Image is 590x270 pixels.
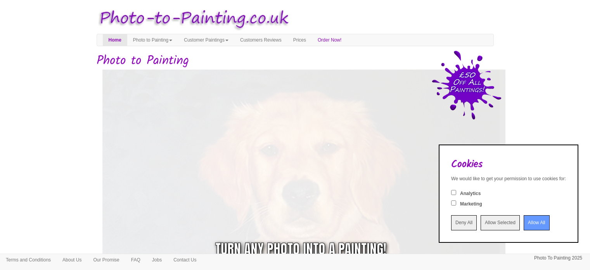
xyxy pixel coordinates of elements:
a: About Us [57,254,87,266]
label: Analytics [460,190,481,197]
p: Photo To Painting 2025 [534,254,582,262]
input: Allow All [524,215,550,230]
a: Photo to Painting [127,34,178,46]
input: Deny All [451,215,477,230]
a: Customer Paintings [178,34,234,46]
h1: Photo to Painting [97,54,494,68]
a: Contact Us [168,254,202,266]
img: Photo to Painting [93,4,291,34]
a: Jobs [146,254,168,266]
div: We would like to get your permission to use cookies for: [451,176,566,182]
a: Home [103,34,127,46]
a: Customers Reviews [234,34,287,46]
div: Turn any photo into a painting! [215,239,386,259]
a: Our Promise [87,254,125,266]
input: Allow Selected [481,215,520,230]
a: Prices [287,34,312,46]
a: Order Now! [312,34,347,46]
img: 50 pound price drop [432,51,502,120]
h2: Cookies [451,159,566,170]
a: FAQ [125,254,146,266]
label: Marketing [460,201,482,207]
